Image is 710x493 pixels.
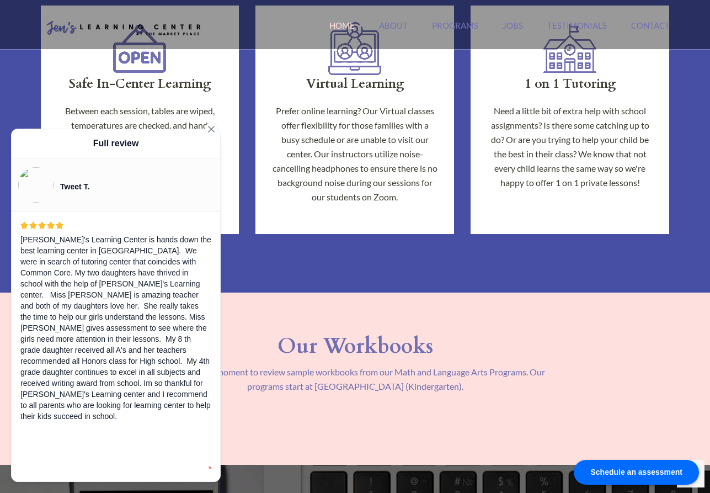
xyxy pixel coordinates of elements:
[165,365,546,394] p: Please take a moment to review sample workbooks from our Math and Language Arts Programs. Our pro...
[487,76,653,91] h3: 1 on 1 Tutoring
[57,104,223,204] p: Between each session, tables are wiped, temperatures are checked, and hand sanitizers are used be...
[503,20,523,44] a: Jobs
[60,181,211,192] div: Tweet T.
[20,234,211,422] p: [PERSON_NAME]'s Learning Center is hands down the best learning center in [GEOGRAPHIC_DATA]. We w...
[379,20,408,44] a: About
[165,335,546,358] h2: Our Workbooks
[272,76,437,91] h3: Virtual Learning
[432,20,478,44] a: Programs
[329,20,355,44] a: Home
[631,20,670,44] a: Contact
[57,76,223,91] h3: Safe In-Center Learning
[272,104,437,204] p: Prefer online learning? Our Virtual classes offer flexibility for those families with a busy sche...
[18,167,54,203] img: 60s.jpg
[547,20,607,44] a: Testimonials
[93,137,139,150] div: Full review
[574,460,699,485] div: Schedule an assessment
[487,104,653,190] p: Need a little bit of extra help with school assignments? Is there some catching up to do? Or are ...
[41,12,206,45] img: Jen's Learning Center Logo Transparent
